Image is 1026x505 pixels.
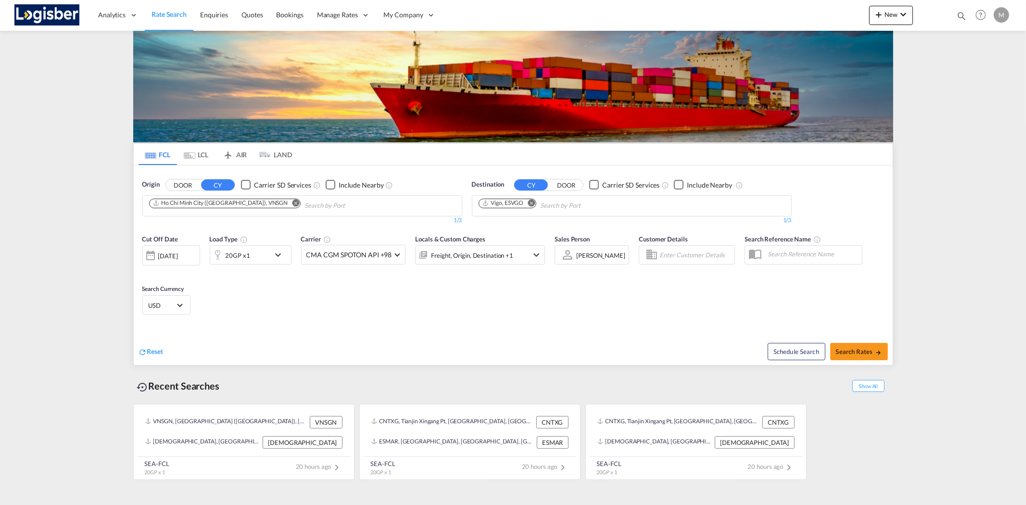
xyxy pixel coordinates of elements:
[152,199,290,207] div: Press delete to remove this chip.
[359,404,581,480] recent-search-card: CNTXG, Tianjin Xingang Pt, [GEOGRAPHIC_DATA], [GEOGRAPHIC_DATA] & [GEOGRAPHIC_DATA], [GEOGRAPHIC_...
[371,469,391,475] span: 20GP x 1
[201,179,235,190] button: CY
[836,348,882,355] span: Search Rates
[272,249,289,261] md-icon: icon-chevron-down
[482,199,526,207] div: Press delete to remove this chip.
[145,469,165,475] span: 20GP x 1
[762,416,795,429] div: CNTXG
[589,180,659,190] md-checkbox: Checkbox No Ink
[956,11,967,21] md-icon: icon-magnify
[241,11,263,19] span: Quotes
[142,245,200,265] div: [DATE]
[477,196,636,214] md-chips-wrap: Chips container. Use arrow keys to select chips.
[134,165,893,365] div: OriginDOOR CY Checkbox No InkUnchecked: Search for CY (Container Yard) services for all selected ...
[133,375,224,397] div: Recent Searches
[763,247,862,261] input: Search Reference Name
[240,236,248,243] md-icon: icon-information-outline
[323,236,331,243] md-icon: The selected Trucker/Carrierwill be displayed in the rate results If the rates are from another f...
[326,180,384,190] md-checkbox: Checkbox No Ink
[549,179,583,190] button: DOOR
[768,343,825,360] button: Note: By default Schedule search will only considerorigin ports, destination ports and cut off da...
[873,11,909,18] span: New
[745,235,821,243] span: Search Reference Name
[263,436,342,449] div: [DEMOGRAPHIC_DATA]
[555,235,590,243] span: Sales Person
[994,7,1009,23] div: M
[371,436,534,449] div: ESMAR, Marin, Spain, Southern Europe, Europe
[137,381,149,393] md-icon: icon-backup-restore
[147,347,164,355] span: Reset
[639,235,687,243] span: Customer Details
[659,248,732,262] input: Enter Customer Details
[531,249,542,261] md-icon: icon-chevron-down
[576,252,625,259] div: [PERSON_NAME]
[661,181,669,189] md-icon: Unchecked: Search for CY (Container Yard) services for all selected carriers.Checked : Search for...
[152,10,187,18] span: Rate Search
[215,144,254,165] md-tab-item: AIR
[241,180,311,190] md-checkbox: Checkbox No Ink
[514,179,548,190] button: CY
[331,462,343,473] md-icon: icon-chevron-right
[415,245,545,265] div: Freight Origin Destination Factory Stuffingicon-chevron-down
[222,149,234,156] md-icon: icon-airplane
[306,250,392,260] span: CMA CGM SPOTON API +98
[14,4,79,26] img: d7a75e507efd11eebffa5922d020a472.png
[98,10,126,20] span: Analytics
[956,11,967,25] div: icon-magnify
[748,463,795,470] span: 20 hours ago
[142,285,184,292] span: Search Currency
[415,235,485,243] span: Locals & Custom Charges
[149,301,176,310] span: USD
[575,248,626,262] md-select: Sales Person: Maria Pilan
[200,11,228,19] span: Enquiries
[145,436,261,449] div: ESVGO, Vigo, Spain, Southern Europe, Europe
[142,216,462,225] div: 1/3
[145,416,307,429] div: VNSGN, Ho Chi Minh City (Saigon), Viet Nam, South East Asia, Asia Pacific
[784,462,795,473] md-icon: icon-chevron-right
[540,198,632,214] input: Chips input.
[875,349,882,356] md-icon: icon-arrow-right
[177,144,215,165] md-tab-item: LCL
[142,265,150,278] md-datepicker: Select
[277,11,304,19] span: Bookings
[139,144,292,165] md-pagination-wrapper: Use the left and right arrow keys to navigate between tabs
[687,180,732,190] div: Include Nearby
[142,235,178,243] span: Cut Off Date
[210,245,291,265] div: 20GP x1icon-chevron-down
[873,9,885,20] md-icon: icon-plus 400-fg
[674,180,732,190] md-checkbox: Checkbox No Ink
[371,459,395,468] div: SEA-FCL
[735,181,743,189] md-icon: Unchecked: Ignores neighbouring ports when fetching rates.Checked : Includes neighbouring ports w...
[139,144,177,165] md-tab-item: FCL
[537,436,569,449] div: ESMAR
[133,404,355,480] recent-search-card: VNSGN, [GEOGRAPHIC_DATA] ([GEOGRAPHIC_DATA]), [GEOGRAPHIC_DATA], [GEOGRAPHIC_DATA], [GEOGRAPHIC_D...
[431,249,513,262] div: Freight Origin Destination Factory Stuffing
[148,196,400,214] md-chips-wrap: Chips container. Use arrow keys to select chips.
[597,459,621,468] div: SEA-FCL
[482,199,524,207] div: Vigo, ESVGO
[597,469,617,475] span: 20GP x 1
[521,199,536,209] button: Remove
[254,180,311,190] div: Carrier SD Services
[585,404,807,480] recent-search-card: CNTXG, Tianjin Xingang Pt, [GEOGRAPHIC_DATA], [GEOGRAPHIC_DATA] & [GEOGRAPHIC_DATA], [GEOGRAPHIC_...
[973,7,994,24] div: Help
[339,180,384,190] div: Include Nearby
[472,216,792,225] div: 1/3
[304,198,396,214] input: Chips input.
[371,416,534,429] div: CNTXG, Tianjin Xingang Pt, China, Greater China & Far East Asia, Asia Pacific
[536,416,569,429] div: CNTXG
[973,7,989,23] span: Help
[813,236,821,243] md-icon: Your search will be saved by the below given name
[386,181,393,189] md-icon: Unchecked: Ignores neighbouring ports when fetching rates.Checked : Includes neighbouring ports w...
[139,347,164,357] div: icon-refreshReset
[313,181,321,189] md-icon: Unchecked: Search for CY (Container Yard) services for all selected carriers.Checked : Search for...
[898,9,909,20] md-icon: icon-chevron-down
[597,416,760,429] div: CNTXG, Tianjin Xingang Pt, China, Greater China & Far East Asia, Asia Pacific
[148,298,185,312] md-select: Select Currency: $ USDUnited States Dollar
[139,348,147,356] md-icon: icon-refresh
[286,199,300,209] button: Remove
[152,199,288,207] div: Ho Chi Minh City (Saigon), VNSGN
[158,252,178,260] div: [DATE]
[166,179,200,190] button: DOOR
